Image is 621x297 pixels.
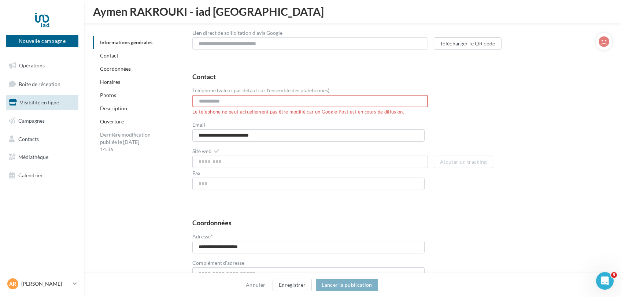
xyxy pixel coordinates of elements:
button: Lancer la publication [316,279,378,291]
a: Calendrier [4,168,80,183]
a: Médiathèque [4,149,80,165]
span: 3 [611,272,617,278]
a: Contacts [4,131,80,147]
a: Contact [100,52,118,59]
label: Adresse [192,233,213,239]
span: Calendrier [18,172,43,178]
a: Campagnes [4,113,80,129]
a: Informations générales [100,39,152,45]
iframe: Intercom live chat [596,272,614,290]
span: Médiathèque [18,154,48,160]
a: Horaires [100,79,120,85]
label: Téléphone (valeur par défaut sur l'ensemble des plateformes) [192,88,329,93]
label: Fax [192,171,200,176]
span: Visibilité en ligne [20,99,59,105]
span: Aymen RAKROUKI - iad [GEOGRAPHIC_DATA] [93,6,324,17]
span: Boîte de réception [19,81,60,87]
label: Site web [192,149,211,154]
button: Télécharger le QR code [434,37,502,50]
div: Dernière modification publiée le [DATE] 14:36 [93,128,159,156]
p: [PERSON_NAME] [21,280,70,287]
button: Annuler [243,281,268,289]
button: Enregistrer [273,279,312,291]
div: Le téléphone ne peut actuellement pas être modifié car un Google Post est en cours de diffusion. [192,109,428,115]
label: Email [192,122,205,127]
label: Lien direct de sollicitation d'avis Google [192,30,282,36]
a: Opérations [4,58,80,73]
a: Description [100,105,127,111]
span: Opérations [19,62,45,68]
a: Coordonnées [100,66,131,72]
a: Photos [100,92,116,98]
div: Coordonnées [192,219,232,226]
label: Complément d'adresse [192,260,244,266]
span: Campagnes [18,118,45,124]
a: Ouverture [100,118,124,125]
a: AR [PERSON_NAME] [6,277,78,291]
button: Ajouter un tracking [434,156,493,168]
span: AR [10,280,16,287]
a: Boîte de réception [4,76,80,92]
span: Contacts [18,135,39,142]
a: Visibilité en ligne [4,95,80,110]
div: Contact [192,73,216,80]
button: Nouvelle campagne [6,35,78,47]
